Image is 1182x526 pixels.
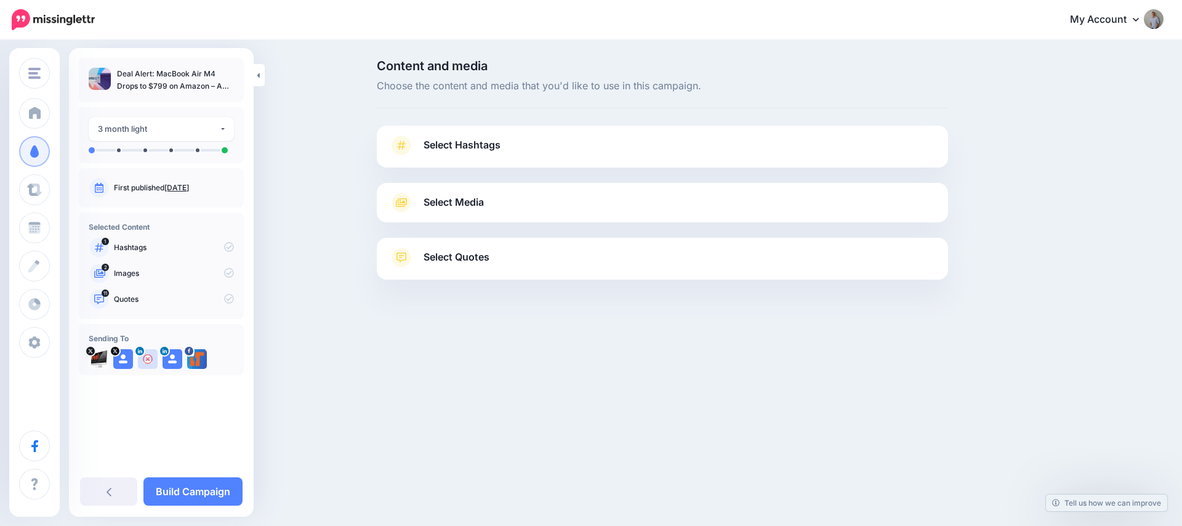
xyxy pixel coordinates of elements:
[1058,5,1164,35] a: My Account
[98,122,219,136] div: 3 month light
[12,9,95,30] img: Missinglettr
[424,194,484,211] span: Select Media
[89,117,234,141] button: 3 month light
[89,68,111,90] img: fe8b972fa6d0481b0f443e670a73bb65_thumb.jpg
[114,242,234,253] p: Hashtags
[187,349,207,369] img: 428652482_854377056700987_8639726828542345580_n-bsa146612.jpg
[117,68,234,92] p: Deal Alert: MacBook Air M4 Drops to $799 on Amazon – A Professional Assessment
[138,349,158,369] img: user_default_image.png
[389,136,936,168] a: Select Hashtags
[164,183,189,192] a: [DATE]
[89,222,234,232] h4: Selected Content
[114,294,234,305] p: Quotes
[1046,495,1167,511] a: Tell us how we can improve
[114,268,234,279] p: Images
[114,182,234,193] p: First published
[102,264,109,271] span: 2
[113,349,133,369] img: user_default_image.png
[102,289,109,297] span: 11
[28,68,41,79] img: menu.png
[89,334,234,343] h4: Sending To
[89,349,108,369] img: 931ab0b3072c3b99b00a0fbbfaeab101-26458.png
[424,249,489,265] span: Select Quotes
[389,193,936,212] a: Select Media
[377,60,948,72] span: Content and media
[389,248,936,280] a: Select Quotes
[377,78,948,94] span: Choose the content and media that you'd like to use in this campaign.
[102,238,109,245] span: 1
[424,137,501,153] span: Select Hashtags
[163,349,182,369] img: user_default_image.png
